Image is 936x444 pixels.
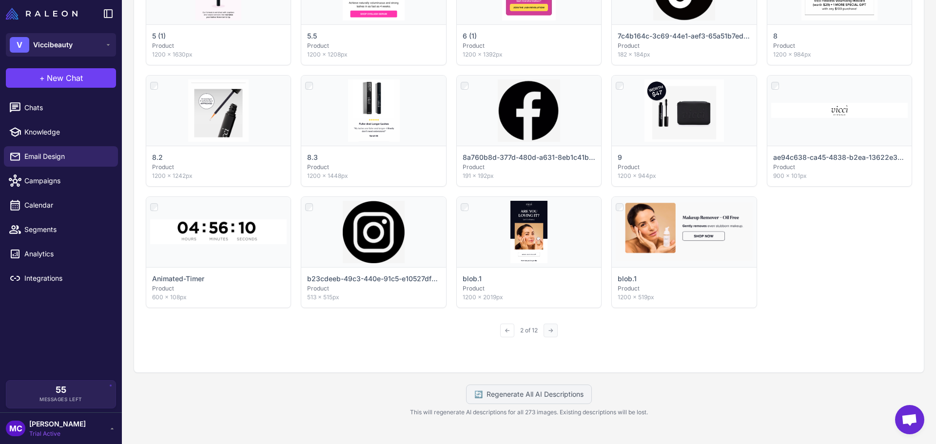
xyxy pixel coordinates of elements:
p: Product [463,163,595,172]
p: Animated-Timer [152,273,204,284]
p: 1200 × 519px [618,293,750,302]
div: Open chat [895,405,924,434]
p: 5 (1) [152,31,166,41]
span: Integrations [24,273,110,284]
p: 1200 × 944px [618,172,750,180]
p: Product [307,284,440,293]
a: Knowledge [4,122,118,142]
p: 8.3 [307,152,318,163]
p: 1200 × 1242px [152,172,285,180]
p: Product [463,41,595,50]
span: 2 of 12 [516,326,542,335]
span: Calendar [24,200,110,211]
p: This will regenerate AI descriptions for all 273 images. Existing descriptions will be lost. [134,408,924,417]
p: Product [773,41,906,50]
a: Integrations [4,268,118,289]
img: Raleon Logo [6,8,78,19]
span: Messages Left [39,396,82,403]
span: [PERSON_NAME] [29,419,86,429]
p: 191 × 192px [463,172,595,180]
span: New Chat [47,72,83,84]
a: Email Design [4,146,118,167]
p: 900 × 101px [773,172,906,180]
button: ← [500,324,514,337]
p: 8 [773,31,778,41]
span: Analytics [24,249,110,259]
p: Product [307,41,440,50]
p: Product [618,41,750,50]
p: Product [152,41,285,50]
p: 1200 × 1448px [307,172,440,180]
span: 55 [56,386,66,394]
p: 8a760b8d-377d-480d-a631-8eb1c41bcb1e [463,152,595,163]
span: Trial Active [29,429,86,438]
span: + [39,72,45,84]
button: VViccibeauty [6,33,116,57]
p: Product [773,163,906,172]
p: 1200 × 2019px [463,293,595,302]
p: Product [152,284,285,293]
div: MC [6,421,25,436]
p: 8.2 [152,152,163,163]
p: 5.5 [307,31,317,41]
button: → [544,324,558,337]
p: ae94c638-ca45-4838-b2ea-13622e37d31c.1 [773,152,906,163]
span: Segments [24,224,110,235]
button: +New Chat [6,68,116,88]
p: Product [618,163,750,172]
p: 513 × 515px [307,293,440,302]
a: Analytics [4,244,118,264]
a: Segments [4,219,118,240]
span: Email Design [24,151,110,162]
span: Campaigns [24,175,110,186]
p: 9 [618,152,622,163]
p: Product [463,284,595,293]
p: Product [618,284,750,293]
p: b23cdeeb-49c3-440e-91c5-e10527df23ab [307,273,440,284]
p: blob.1 [618,273,637,284]
p: 1200 × 1208px [307,50,440,59]
a: Calendar [4,195,118,215]
span: Regenerate All AI Descriptions [487,389,584,400]
p: 1200 × 1630px [152,50,285,59]
p: 1200 × 1392px [463,50,595,59]
span: Viccibeauty [33,39,73,50]
a: Campaigns [4,171,118,191]
p: 7c4b164c-3c69-44e1-aef3-65a51b7edd3b [618,31,750,41]
span: 🔄 [474,389,483,400]
p: 1200 × 984px [773,50,906,59]
p: 600 × 108px [152,293,285,302]
button: 🔄Regenerate All AI Descriptions [466,385,592,404]
span: Knowledge [24,127,110,137]
div: V [10,37,29,53]
p: Product [307,163,440,172]
p: Product [152,163,285,172]
p: 182 × 184px [618,50,750,59]
span: Chats [24,102,110,113]
p: blob.1 [463,273,482,284]
p: 6 (1) [463,31,477,41]
a: Raleon Logo [6,8,81,19]
a: Chats [4,97,118,118]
